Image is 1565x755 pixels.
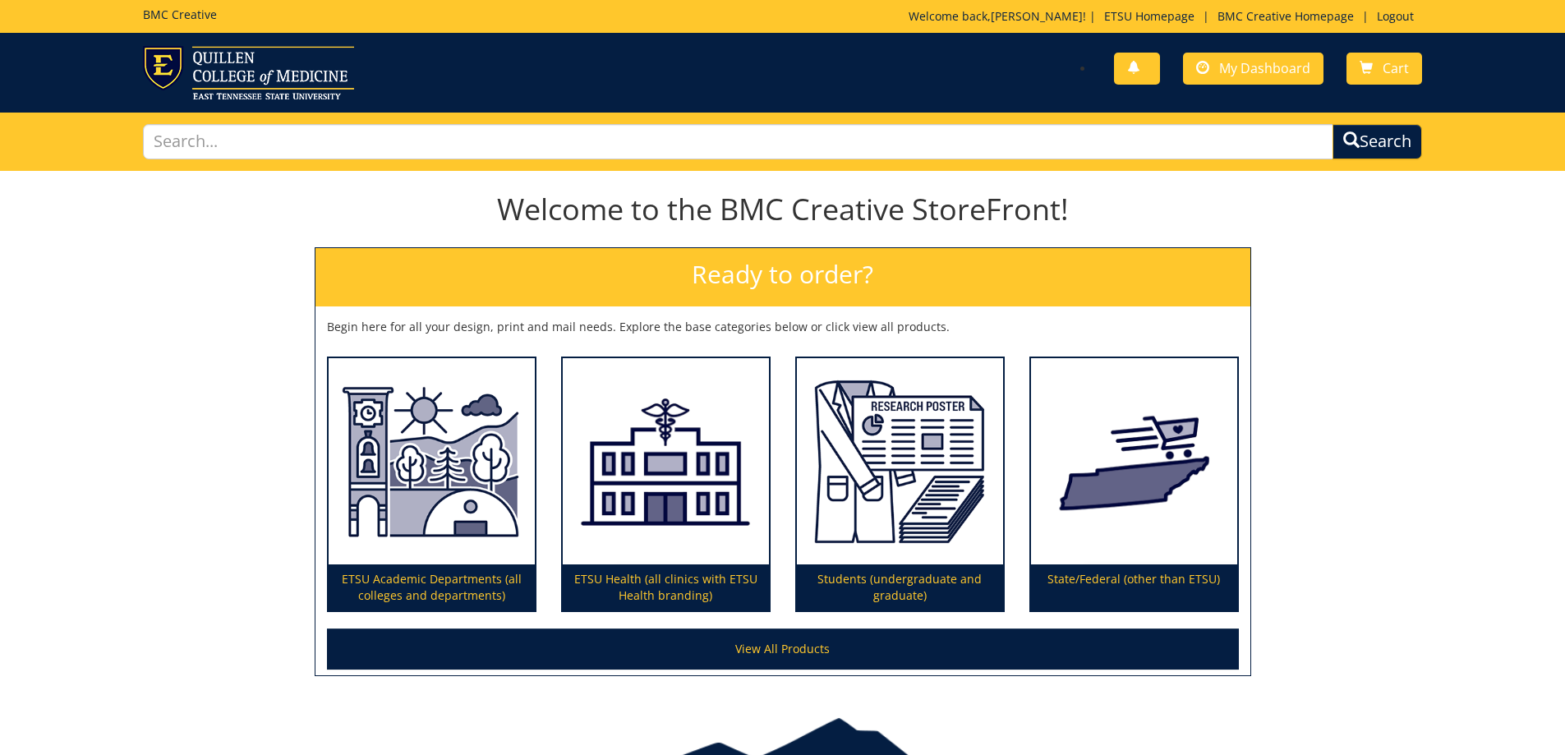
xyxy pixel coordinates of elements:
img: ETSU Academic Departments (all colleges and departments) [329,358,535,565]
img: State/Federal (other than ETSU) [1031,358,1237,565]
p: Students (undergraduate and graduate) [797,564,1003,610]
p: ETSU Health (all clinics with ETSU Health branding) [563,564,769,610]
a: ETSU Health (all clinics with ETSU Health branding) [563,358,769,611]
span: My Dashboard [1219,59,1310,77]
a: Logout [1369,8,1422,24]
p: ETSU Academic Departments (all colleges and departments) [329,564,535,610]
h5: BMC Creative [143,8,217,21]
img: ETSU logo [143,46,354,99]
button: Search [1333,124,1422,159]
a: ETSU Homepage [1096,8,1203,24]
p: Begin here for all your design, print and mail needs. Explore the base categories below or click ... [327,319,1239,335]
img: ETSU Health (all clinics with ETSU Health branding) [563,358,769,565]
h2: Ready to order? [315,248,1250,306]
input: Search... [143,124,1334,159]
img: Students (undergraduate and graduate) [797,358,1003,565]
h1: Welcome to the BMC Creative StoreFront! [315,193,1251,226]
a: Students (undergraduate and graduate) [797,358,1003,611]
a: ETSU Academic Departments (all colleges and departments) [329,358,535,611]
a: State/Federal (other than ETSU) [1031,358,1237,611]
p: Welcome back, ! | | | [909,8,1422,25]
a: View All Products [327,628,1239,670]
a: BMC Creative Homepage [1209,8,1362,24]
a: My Dashboard [1183,53,1323,85]
span: Cart [1383,59,1409,77]
p: State/Federal (other than ETSU) [1031,564,1237,610]
a: Cart [1346,53,1422,85]
a: [PERSON_NAME] [991,8,1083,24]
